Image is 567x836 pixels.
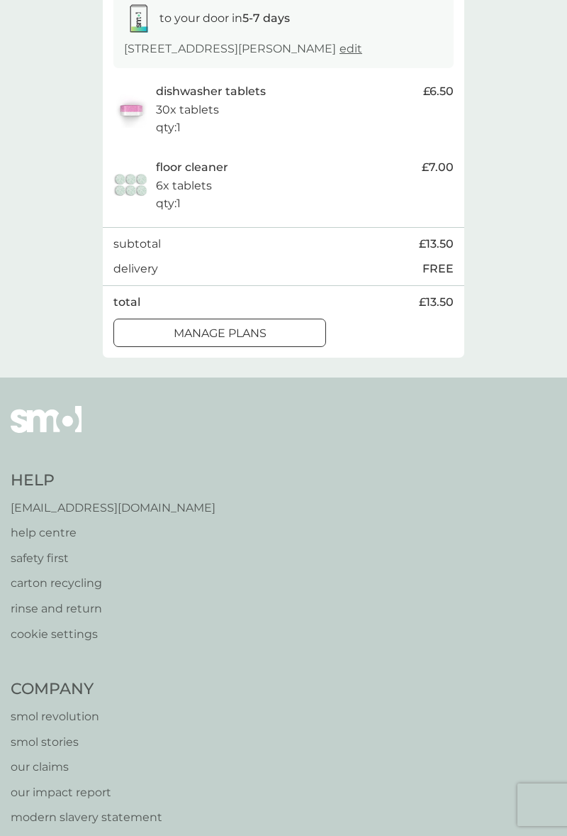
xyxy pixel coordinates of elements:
a: our claims [11,758,162,776]
a: our impact report [11,783,162,802]
p: [STREET_ADDRESS][PERSON_NAME] [124,40,362,58]
span: £13.50 [419,293,454,312]
a: edit [339,42,362,55]
span: £7.00 [422,158,454,177]
a: cookie settings [11,625,215,644]
p: subtotal [113,235,161,253]
a: rinse and return [11,600,215,618]
p: manage plans [174,324,266,343]
p: dishwasher tablets [156,82,266,101]
span: £6.50 [423,82,454,101]
a: [EMAIL_ADDRESS][DOMAIN_NAME] [11,499,215,517]
a: modern slavery statement [11,808,162,827]
a: help centre [11,524,215,542]
a: carton recycling [11,574,215,593]
p: qty : 1 [156,119,181,137]
strong: 5-7 days [242,11,290,25]
p: 6x tablets [156,177,212,195]
button: manage plans [113,319,326,347]
a: smol stories [11,733,162,752]
p: floor cleaner [156,158,228,177]
p: total [113,293,140,312]
h4: Company [11,678,162,700]
a: smol revolution [11,708,162,726]
img: smol [11,406,82,454]
p: FREE [422,260,454,278]
h4: Help [11,470,215,492]
a: safety first [11,549,215,568]
p: 30x tablets [156,101,219,119]
p: qty : 1 [156,194,181,213]
span: £13.50 [419,235,454,253]
span: to your door in [159,11,290,25]
p: delivery [113,260,158,278]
